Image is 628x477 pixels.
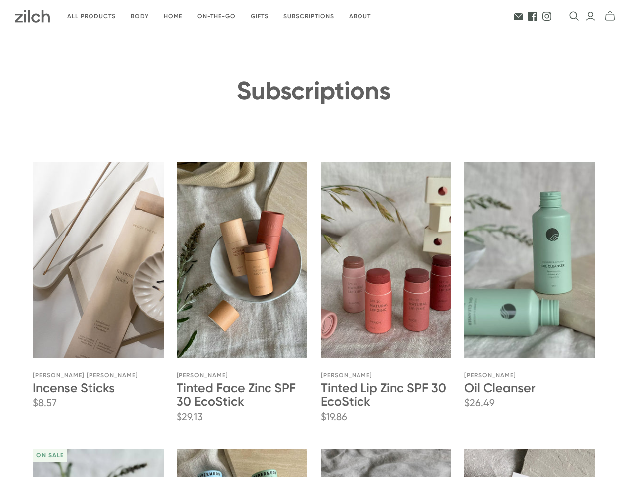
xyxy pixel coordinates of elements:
a: Gifts [243,5,276,28]
a: On-the-go [190,5,243,28]
button: Open search [569,11,579,21]
a: Tinted Lip Zinc SPF 30 EcoStick [321,380,446,409]
a: About [342,5,378,28]
span: $26.49 [464,396,495,410]
a: Subscriptions [276,5,342,28]
span: $29.13 [177,410,203,424]
h1: Subscriptions [33,78,596,105]
a: Login [585,11,596,22]
a: Tinted Face Zinc SPF 30 EcoStick [177,380,296,409]
a: All products [60,5,123,28]
a: Tinted Face Zinc SPF 30 EcoStick [177,162,307,358]
a: Incense Sticks [33,162,164,358]
a: Tinted Lip Zinc SPF 30 EcoStick [321,162,451,358]
span: $8.57 [33,396,57,410]
a: Body [123,5,156,28]
a: Oil Cleanser [464,162,595,358]
span: $19.86 [321,410,347,424]
img: Zilch has done the hard yards and handpicked the best ethical and sustainable products for you an... [15,10,50,23]
a: Home [156,5,190,28]
button: mini-cart-toggle [602,11,618,22]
